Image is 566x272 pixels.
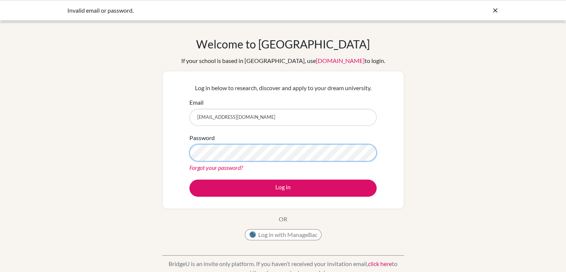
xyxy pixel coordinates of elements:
div: Invalid email or password. [67,6,387,15]
label: Password [189,133,215,142]
div: If your school is based in [GEOGRAPHIC_DATA], use to login. [181,56,385,65]
h1: Welcome to [GEOGRAPHIC_DATA] [196,37,370,51]
button: Log in with ManageBac [245,229,322,240]
p: Log in below to research, discover and apply to your dream university. [189,83,377,92]
a: click here [368,260,392,267]
p: OR [279,215,287,224]
a: [DOMAIN_NAME] [316,57,365,64]
a: Forgot your password? [189,164,243,171]
label: Email [189,98,204,107]
button: Log in [189,180,377,197]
